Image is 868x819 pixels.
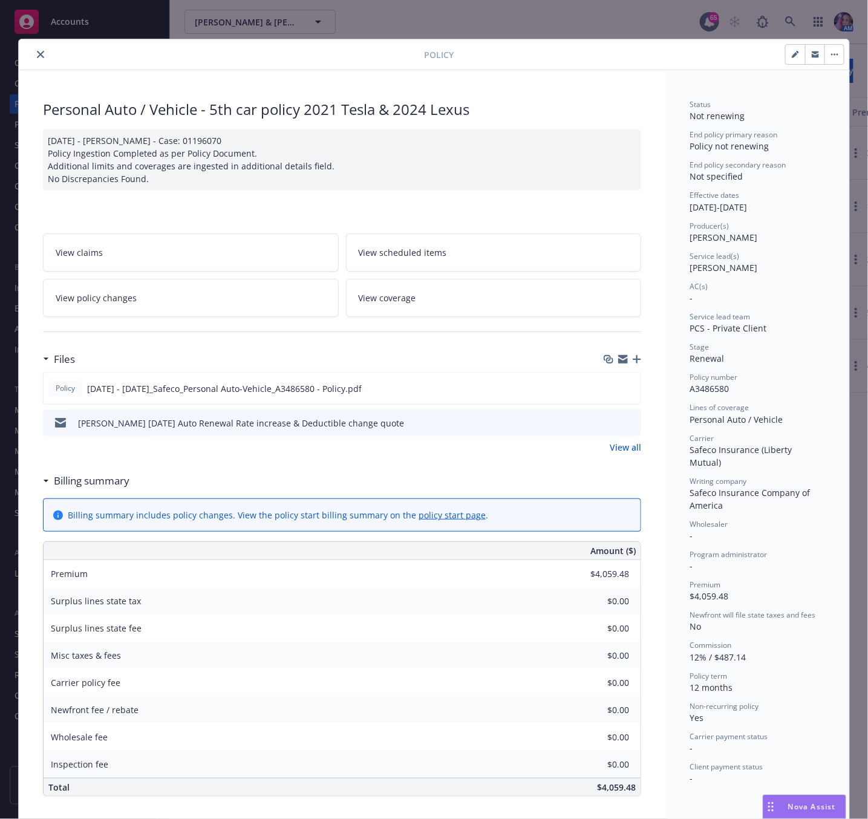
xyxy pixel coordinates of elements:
span: Status [690,99,711,109]
span: 12 months [690,682,733,693]
span: Producer(s) [690,221,729,231]
span: - [690,530,693,541]
span: Inspection fee [51,759,108,770]
span: Not renewing [690,110,745,122]
span: Safeco Insurance (Liberty Mutual) [690,444,794,468]
span: Yes [690,712,703,723]
span: A3486580 [690,383,729,394]
span: Wholesale fee [51,731,108,743]
span: Client payment status [690,762,763,772]
span: [PERSON_NAME] [690,232,757,243]
h3: Files [54,351,75,367]
div: Personal Auto / Vehicle - 5th car policy 2021 Tesla & 2024 Lexus [43,99,641,120]
span: AC(s) [690,281,708,292]
div: Files [43,351,75,367]
span: View coverage [359,292,416,304]
a: View policy changes [43,279,339,317]
div: [DATE] - [PERSON_NAME] - Case: 01196070 Policy Ingestion Completed as per Policy Document. Additi... [43,129,641,190]
span: $4,059.48 [690,590,728,602]
input: 0.00 [558,592,636,610]
div: Billing summary [43,473,129,489]
span: Service lead team [690,312,750,322]
span: Carrier payment status [690,731,768,742]
span: [DATE] - [DATE]_Safeco_Personal Auto-Vehicle_A3486580 - Policy.pdf [87,382,362,395]
span: PCS - Private Client [690,322,766,334]
span: Not specified [690,171,743,182]
span: Effective dates [690,190,739,200]
span: $4,059.48 [597,781,636,793]
span: Stage [690,342,709,352]
h3: Billing summary [54,473,129,489]
a: View all [610,441,641,454]
span: Commission [690,640,731,650]
button: close [33,47,48,62]
button: preview file [625,417,636,429]
input: 0.00 [558,728,636,746]
span: - [690,742,693,754]
span: Wholesaler [690,519,728,529]
span: Amount ($) [590,544,636,557]
span: End policy primary reason [690,129,777,140]
span: Newfront will file state taxes and fees [690,610,815,620]
span: Nova Assist [788,801,836,812]
input: 0.00 [558,647,636,665]
div: Billing summary includes policy changes. View the policy start billing summary on the . [68,509,488,521]
span: Personal Auto / Vehicle [690,414,783,425]
span: Policy [53,383,77,394]
span: - [690,772,693,784]
span: Writing company [690,476,746,486]
input: 0.00 [558,755,636,774]
div: [DATE] - [DATE] [690,190,825,213]
span: View scheduled items [359,246,447,259]
span: Non-recurring policy [690,701,759,711]
span: Safeco Insurance Company of America [690,487,812,511]
span: Program administrator [690,549,767,560]
span: Policy number [690,372,737,382]
div: [PERSON_NAME] [DATE] Auto Renewal Rate increase & Deductible change quote [78,417,404,429]
button: preview file [625,382,636,395]
span: Policy not renewing [690,140,769,152]
input: 0.00 [558,674,636,692]
a: View scheduled items [346,233,642,272]
span: - [690,560,693,572]
a: policy start page [419,509,486,521]
span: End policy secondary reason [690,160,786,170]
span: Premium [51,568,88,579]
input: 0.00 [558,701,636,719]
div: Drag to move [763,795,778,818]
span: Policy term [690,671,727,681]
button: download file [606,417,616,429]
button: Nova Assist [763,795,846,819]
span: 12% / $487.14 [690,651,746,663]
span: View policy changes [56,292,137,304]
span: Lines of coverage [690,402,749,413]
span: [PERSON_NAME] [690,262,757,273]
span: Carrier [690,433,714,443]
span: Total [48,781,70,793]
span: Premium [690,579,720,590]
span: Surplus lines state fee [51,622,142,634]
span: - [690,292,693,304]
input: 0.00 [558,619,636,638]
span: Newfront fee / rebate [51,704,139,716]
button: download file [605,382,615,395]
span: Surplus lines state tax [51,595,141,607]
span: Carrier policy fee [51,677,120,688]
input: 0.00 [558,565,636,583]
span: Misc taxes & fees [51,650,121,661]
span: No [690,621,701,632]
span: Service lead(s) [690,251,739,261]
span: Renewal [690,353,724,364]
a: View claims [43,233,339,272]
span: Policy [424,48,454,61]
a: View coverage [346,279,642,317]
span: View claims [56,246,103,259]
